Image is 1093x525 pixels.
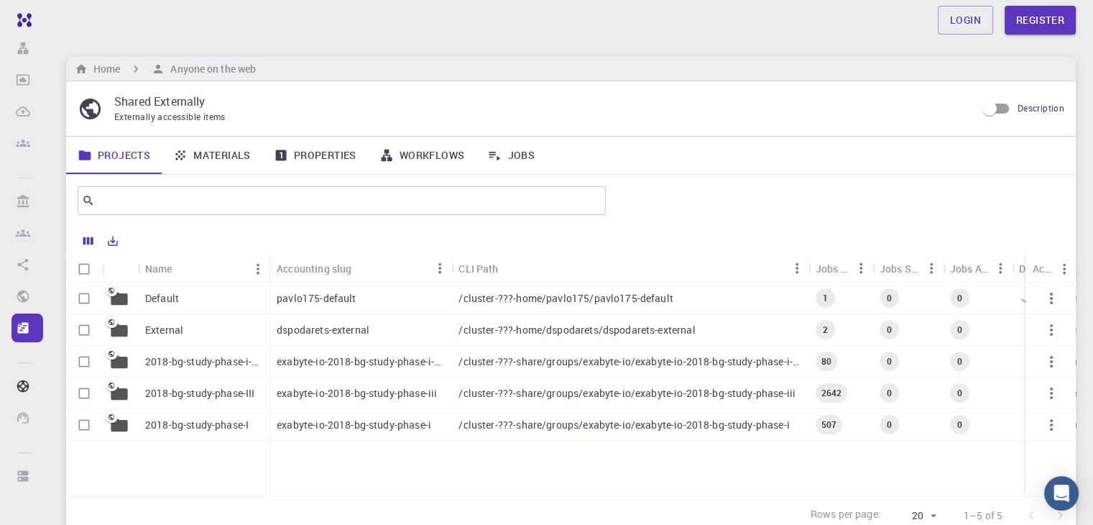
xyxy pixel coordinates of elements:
[458,323,695,337] p: /cluster-???-home/dspodarets/dspodarets-external
[262,137,368,174] a: Properties
[101,229,125,252] button: Export
[817,292,834,304] span: 1
[165,61,256,77] h6: Anyone on the web
[458,355,801,369] p: /cluster-???-share/groups/exabyte-io/exabyte-io-2018-bg-study-phase-i-ph
[277,386,437,401] p: exabyte-io-2018-bg-study-phase-iii
[11,13,32,27] img: logo
[145,323,183,337] p: External
[943,255,1012,283] div: Jobs Active
[964,508,1002,523] p: 1–5 of 5
[816,387,848,399] span: 2642
[451,255,808,283] div: CLI Path
[351,257,374,280] button: Sort
[880,255,920,283] div: Jobs Subm.
[114,93,964,110] p: Shared Externally
[145,255,172,283] div: Name
[881,387,898,399] span: 0
[88,61,120,77] h6: Home
[811,507,881,524] p: Rows per page:
[476,137,546,174] a: Jobs
[458,291,673,306] p: /cluster-???-home/pavlo175/pavlo175-default
[785,257,808,280] button: Menu
[368,137,476,174] a: Workflows
[145,355,262,369] p: 2018-bg-study-phase-i-ph
[951,292,968,304] span: 0
[145,291,179,306] p: Default
[102,255,138,283] div: Icon
[246,257,269,280] button: Menu
[72,61,259,77] nav: breadcrumb
[277,355,444,369] p: exabyte-io-2018-bg-study-phase-i-ph
[1033,255,1053,283] div: Actions
[1044,476,1079,511] div: Open Intercom Messenger
[808,255,872,283] div: Jobs Total
[277,418,431,432] p: exabyte-io-2018-bg-study-phase-i
[989,257,1012,280] button: Menu
[1025,255,1076,283] div: Actions
[881,419,898,431] span: 0
[277,255,351,283] div: Accounting slug
[881,292,898,304] span: 0
[881,324,898,336] span: 0
[76,229,101,252] button: Columns
[817,324,834,336] span: 2
[849,257,872,280] button: Menu
[1053,257,1076,280] button: Menu
[816,419,842,431] span: 507
[816,355,837,367] span: 80
[951,324,968,336] span: 0
[950,255,989,283] div: Jobs Active
[428,257,451,280] button: Menu
[816,255,849,283] div: Jobs Total
[145,418,249,432] p: 2018-bg-study-phase-I
[881,355,898,367] span: 0
[145,386,254,401] p: 2018-bg-study-phase-III
[951,355,968,367] span: 0
[277,291,356,306] p: pavlo175-default
[162,137,262,174] a: Materials
[938,6,993,35] a: Login
[114,111,226,122] span: Externally accessible items
[920,257,943,280] button: Menu
[277,323,369,337] p: dspodarets-external
[458,255,498,283] div: CLI Path
[458,386,795,401] p: /cluster-???-share/groups/exabyte-io/exabyte-io-2018-bg-study-phase-iii
[66,137,162,174] a: Projects
[951,387,968,399] span: 0
[458,418,789,432] p: /cluster-???-share/groups/exabyte-io/exabyte-io-2018-bg-study-phase-i
[1005,6,1076,35] a: Register
[269,255,451,283] div: Accounting slug
[1018,102,1064,114] span: Description
[872,255,943,283] div: Jobs Subm.
[172,257,195,280] button: Sort
[138,255,269,283] div: Name
[951,419,968,431] span: 0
